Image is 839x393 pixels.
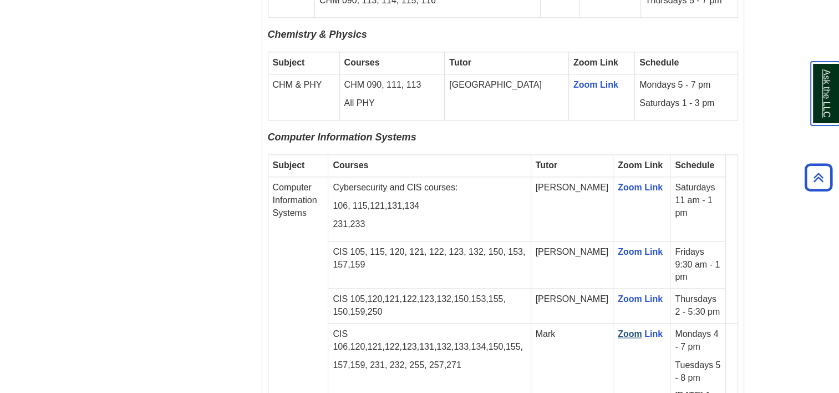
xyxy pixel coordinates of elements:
p: Saturdays 1 - 3 pm [639,97,733,110]
td: [PERSON_NAME] [531,241,613,289]
td: Fridays 9:30 am - 1 pm [670,241,726,289]
td: Saturdays 11 am - 1 pm [670,177,726,241]
td: [PERSON_NAME] [531,177,613,241]
p: Tuesdays 5 - 8 pm [675,359,721,385]
p: 231,233 [333,218,526,231]
td: CHM & PHY [268,74,339,120]
a: Back to Top [801,170,836,185]
p: Mondays 4 - 7 pm [675,328,721,354]
strong: Zoom Link [573,58,618,67]
strong: Subject [273,160,305,170]
p: CIS 105, 115, 120, 121, 122, 123, 132, 150, 153, 157,159 [333,246,526,271]
span: Chemistry & Physics [268,29,367,40]
strong: Tutor [536,160,558,170]
p: Mondays 5 - 7 pm [639,79,733,92]
td: CIS 105,120,121,122,123,132,150,153,155, 150,159,250 [328,289,531,324]
a: Zoom [618,329,642,339]
strong: Zoom Link [618,160,663,170]
strong: Courses [333,160,368,170]
p: CIS 106,120,121,122,123,131,132,133,134,150,155, [333,328,526,354]
a: Link [644,329,663,339]
p: CHM 090, 111, 113 [344,79,440,92]
p: All PHY [344,97,440,110]
td: Thursdays 2 - 5:30 pm [670,289,726,324]
td: [PERSON_NAME] [531,289,613,324]
p: 157,159, 231, 232, 255, 257,271 [333,359,526,372]
strong: Schedule [639,58,679,67]
p: 106, 115,121,131,134 [333,200,526,213]
p: Cybersecurity and CIS courses: [333,182,526,194]
a: Zoom Link [573,80,618,89]
strong: Subject [273,58,305,67]
a: Zoom Link [618,294,663,304]
strong: Tutor [449,58,471,67]
a: Zoom Link [618,183,663,192]
span: Computer Information Systems [268,132,416,143]
strong: Courses [344,58,380,67]
td: [GEOGRAPHIC_DATA] [445,74,569,120]
strong: Schedule [675,160,714,170]
a: Zoom Link [618,247,663,256]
